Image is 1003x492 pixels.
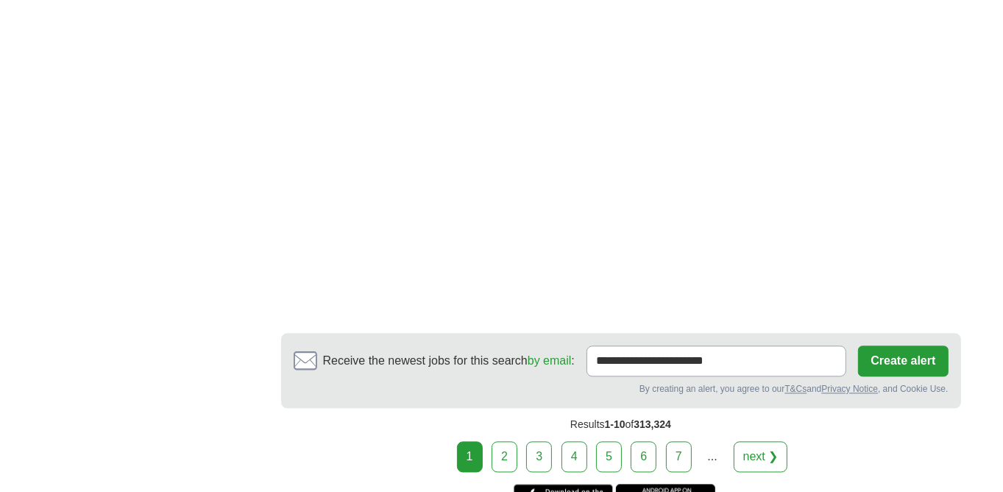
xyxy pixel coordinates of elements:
[634,418,671,430] span: 313,324
[858,345,948,376] button: Create alert
[596,441,622,472] a: 5
[605,418,625,430] span: 1-10
[528,354,572,367] a: by email
[492,441,517,472] a: 2
[666,441,692,472] a: 7
[323,352,575,370] span: Receive the newest jobs for this search :
[734,441,788,472] a: next ❯
[821,384,878,394] a: Privacy Notice
[784,384,807,394] a: T&Cs
[698,442,727,471] div: ...
[294,382,949,396] div: By creating an alert, you agree to our and , and Cookie Use.
[631,441,656,472] a: 6
[526,441,552,472] a: 3
[281,408,961,441] div: Results of
[561,441,587,472] a: 4
[457,441,483,472] div: 1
